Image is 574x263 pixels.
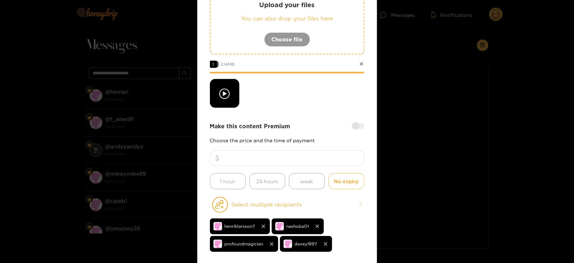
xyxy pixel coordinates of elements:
img: no-avatar.png [213,240,222,248]
strong: Make this content Premium [210,122,290,130]
span: nashoba01 [286,222,309,230]
p: Upload your files [225,1,349,9]
img: no-avatar.png [275,222,284,231]
span: 1 [210,61,217,68]
span: No expiry [334,177,359,185]
span: week [300,177,313,185]
button: week [289,173,325,189]
span: profoundmagician [225,240,263,248]
button: Choose file [264,32,310,47]
button: Select multiple recipients [210,197,364,213]
button: 1 hour [210,173,246,189]
span: 2.14 MB [221,62,235,66]
span: davey1997 [295,240,317,248]
span: henriklarsson7 [225,222,255,230]
span: 1 hour [220,177,235,185]
img: no-avatar.png [284,240,292,248]
span: 24 hours [256,177,278,185]
p: You can also drop your files here [225,14,349,23]
p: Choose the price and the time of payment [210,138,364,143]
button: 24 hours [249,173,285,189]
img: no-avatar.png [213,222,222,231]
button: No expiry [329,173,364,189]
